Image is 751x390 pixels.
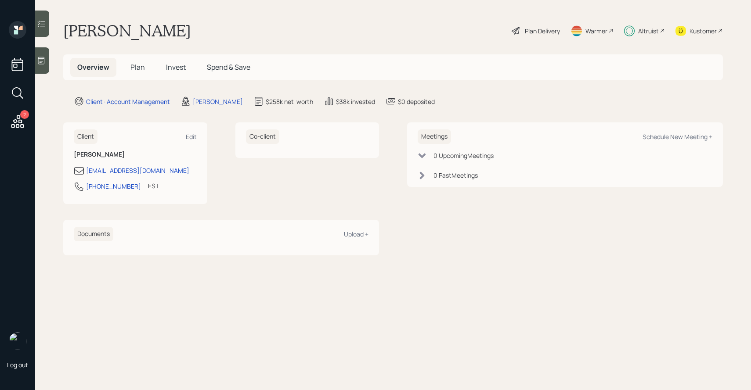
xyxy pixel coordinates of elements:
div: Altruist [638,26,659,36]
img: sami-boghos-headshot.png [9,333,26,350]
h6: Co-client [246,129,279,144]
div: Edit [186,132,197,141]
span: Spend & Save [207,62,250,72]
h1: [PERSON_NAME] [63,21,191,40]
div: Upload + [344,230,368,238]
div: Client · Account Management [86,97,170,106]
div: 0 Past Meeting s [433,171,478,180]
div: [EMAIL_ADDRESS][DOMAIN_NAME] [86,166,189,175]
div: [PHONE_NUMBER] [86,182,141,191]
div: [PERSON_NAME] [193,97,243,106]
div: Log out [7,361,28,369]
div: Schedule New Meeting + [643,132,712,141]
div: $38k invested [336,97,375,106]
h6: Client [74,129,97,144]
div: $0 deposited [398,97,435,106]
h6: [PERSON_NAME] [74,151,197,158]
div: 2 [20,110,29,119]
div: Warmer [585,26,607,36]
div: Kustomer [690,26,717,36]
h6: Meetings [418,129,451,144]
span: Invest [166,62,186,72]
div: 0 Upcoming Meeting s [433,151,494,160]
span: Overview [77,62,109,72]
div: EST [148,181,159,190]
h6: Documents [74,227,113,241]
div: $258k net-worth [266,97,313,106]
span: Plan [130,62,145,72]
div: Plan Delivery [525,26,560,36]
